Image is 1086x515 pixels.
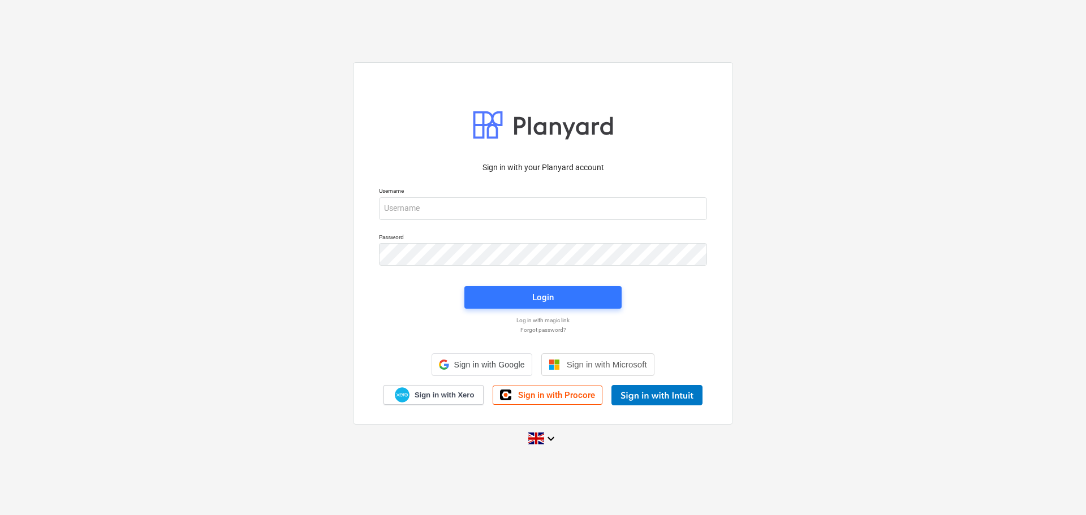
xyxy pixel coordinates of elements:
[383,385,484,405] a: Sign in with Xero
[395,387,410,403] img: Xero logo
[432,353,532,376] div: Sign in with Google
[454,360,524,369] span: Sign in with Google
[373,317,713,324] a: Log in with magic link
[518,390,595,400] span: Sign in with Procore
[464,286,622,309] button: Login
[379,233,707,243] p: Password
[373,326,713,334] a: Forgot password?
[532,290,554,305] div: Login
[379,187,707,197] p: Username
[567,360,647,369] span: Sign in with Microsoft
[379,162,707,174] p: Sign in with your Planyard account
[415,390,474,400] span: Sign in with Xero
[493,386,602,405] a: Sign in with Procore
[379,197,707,220] input: Username
[549,359,560,370] img: Microsoft logo
[544,432,558,445] i: keyboard_arrow_down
